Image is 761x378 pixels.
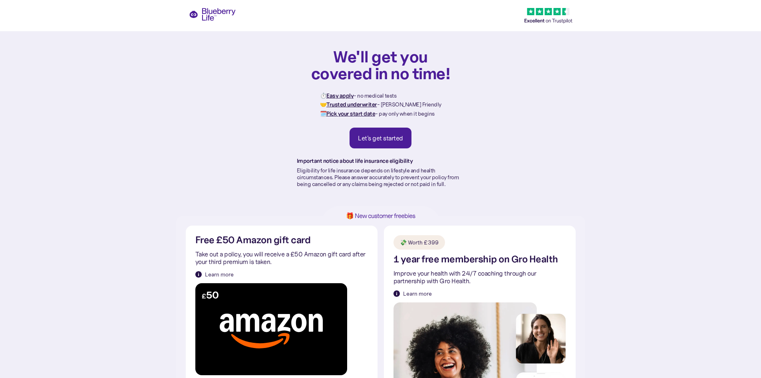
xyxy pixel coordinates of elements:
[320,91,441,118] p: ⏱️ - no medical tests 🤝 - [PERSON_NAME] Friendly 🗓️ - pay only when it begins
[403,290,432,298] div: Learn more
[358,134,403,142] div: Let's get started
[400,238,439,246] div: 💸 Worth £399
[311,48,451,82] h1: We'll get you covered in no time!
[297,167,465,187] p: Eligibility for life insurance depends on lifestyle and health circumstances. Please answer accur...
[393,270,566,285] p: Improve your health with 24/7 coaching through our partnership with Gro Health.
[326,101,377,108] strong: Trusted underwriter
[326,92,354,99] strong: Easy apply
[393,254,558,264] h2: 1 year free membership on Gro Health
[195,270,234,278] a: Learn more
[297,157,413,164] strong: Important notice about life insurance eligibility
[195,250,368,266] p: Take out a policy, you will receive a £50 Amazon gift card after your third premium is taken.
[195,235,311,245] h2: Free £50 Amazon gift card
[350,128,411,148] a: Let's get started
[393,290,432,298] a: Learn more
[334,212,428,219] h1: 🎁 New customer freebies
[205,270,234,278] div: Learn more
[326,110,375,117] strong: Pick your start date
